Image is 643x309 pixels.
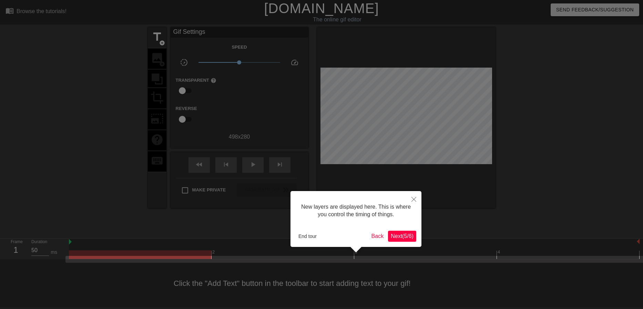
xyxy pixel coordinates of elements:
[369,231,387,242] button: Back
[296,196,416,226] div: New layers are displayed here. This is where you control the timing of things.
[406,191,421,207] button: Close
[391,233,414,239] span: Next ( 5 / 6 )
[296,231,319,241] button: End tour
[388,231,416,242] button: Next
